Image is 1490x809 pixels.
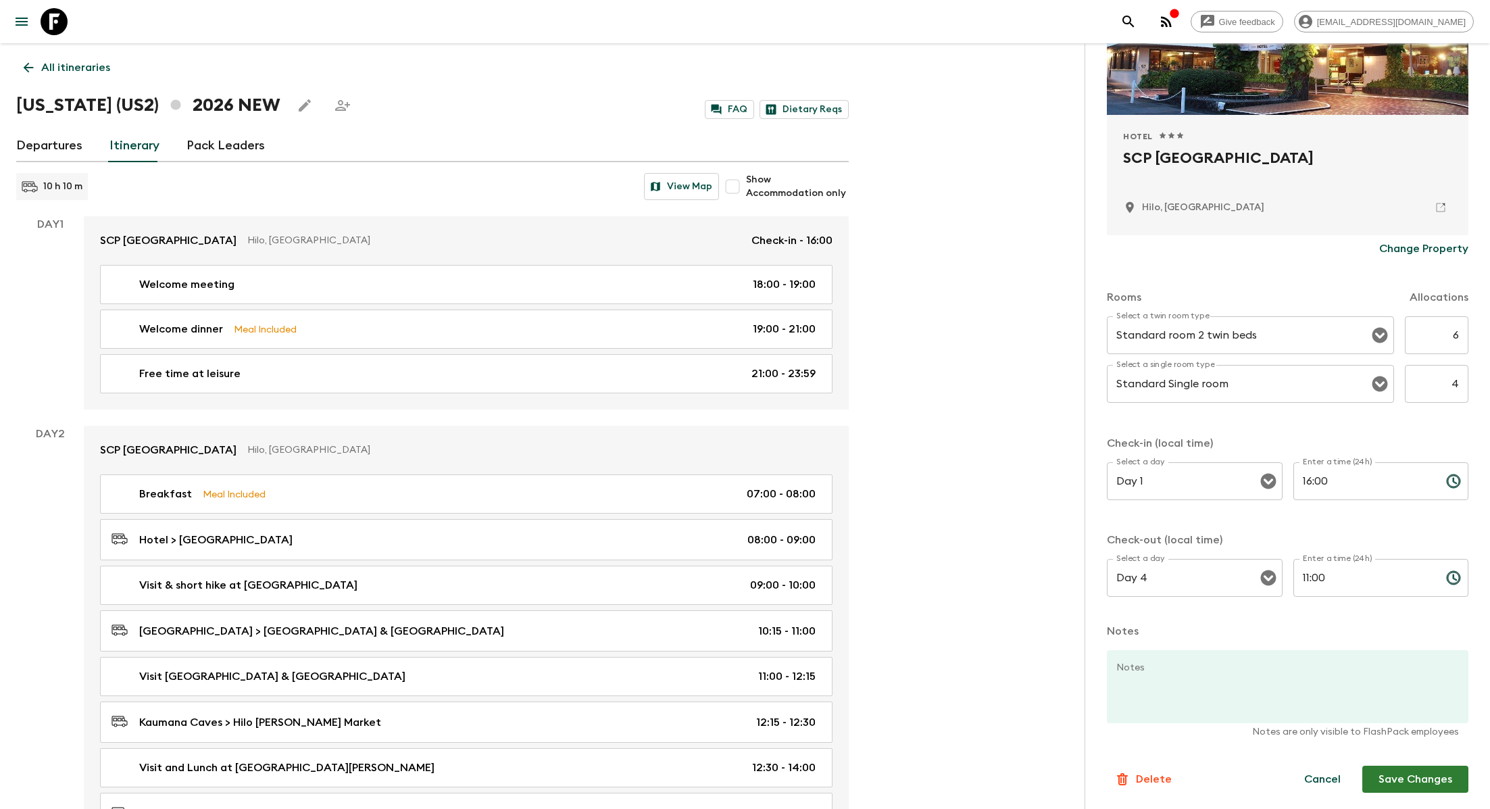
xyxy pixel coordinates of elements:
p: Meal Included [234,322,297,337]
a: Kaumana Caves > Hilo [PERSON_NAME] Market12:15 - 12:30 [100,702,833,743]
button: Choose time, selected time is 4:00 PM [1440,468,1467,495]
p: SCP [GEOGRAPHIC_DATA] [100,232,237,249]
a: Give feedback [1191,11,1283,32]
label: Select a twin room type [1116,310,1210,322]
p: 11:00 - 12:15 [758,668,816,685]
span: Give feedback [1212,17,1283,27]
p: Notes are only visible to FlashPack employees [1116,725,1459,739]
p: Day 2 [16,426,84,442]
p: 21:00 - 23:59 [751,366,816,382]
p: 08:00 - 09:00 [747,532,816,548]
input: hh:mm [1293,462,1435,500]
button: View Map [644,173,719,200]
p: Delete [1136,771,1172,787]
p: Kaumana Caves > Hilo [PERSON_NAME] Market [139,714,381,731]
button: Open [1370,326,1389,345]
span: Show Accommodation only [746,173,849,200]
a: Welcome dinnerMeal Included19:00 - 21:00 [100,310,833,349]
p: Welcome dinner [139,321,223,337]
a: Free time at leisure21:00 - 23:59 [100,354,833,393]
p: Check-out (local time) [1107,532,1468,548]
p: 18:00 - 19:00 [753,276,816,293]
p: Free time at leisure [139,366,241,382]
p: Change Property [1379,241,1468,257]
label: Select a single room type [1116,359,1215,370]
a: Welcome meeting18:00 - 19:00 [100,265,833,304]
a: Pack Leaders [187,130,265,162]
p: Notes [1107,623,1468,639]
p: Day 1 [16,216,84,232]
p: Visit [GEOGRAPHIC_DATA] & [GEOGRAPHIC_DATA] [139,668,405,685]
label: Enter a time (24h) [1303,456,1372,468]
span: Share this itinerary [329,92,356,119]
button: Delete [1107,766,1179,793]
a: SCP [GEOGRAPHIC_DATA]Hilo, [GEOGRAPHIC_DATA]Check-in - 16:00 [84,216,849,265]
button: menu [8,8,35,35]
p: Visit & short hike at [GEOGRAPHIC_DATA] [139,577,357,593]
p: Hilo, United States of America [1142,201,1264,214]
p: Hotel > [GEOGRAPHIC_DATA] [139,532,293,548]
a: Hotel > [GEOGRAPHIC_DATA]08:00 - 09:00 [100,519,833,560]
a: All itineraries [16,54,118,81]
button: Open [1370,374,1389,393]
a: Dietary Reqs [760,100,849,119]
h1: [US_STATE] (US2) 2026 NEW [16,92,280,119]
p: Hilo, [GEOGRAPHIC_DATA] [247,443,822,457]
p: Hilo, [GEOGRAPHIC_DATA] [247,234,741,247]
button: search adventures [1115,8,1142,35]
p: Allocations [1410,289,1468,305]
p: Check-in - 16:00 [751,232,833,249]
p: [GEOGRAPHIC_DATA] > [GEOGRAPHIC_DATA] & [GEOGRAPHIC_DATA] [139,623,504,639]
a: BreakfastMeal Included07:00 - 08:00 [100,474,833,514]
button: Open [1259,472,1278,491]
p: Breakfast [139,486,192,502]
p: 07:00 - 08:00 [747,486,816,502]
button: Save Changes [1362,766,1468,793]
p: 09:00 - 10:00 [750,577,816,593]
p: Welcome meeting [139,276,234,293]
p: 19:00 - 21:00 [753,321,816,337]
h2: SCP [GEOGRAPHIC_DATA] [1123,147,1452,191]
p: 10 h 10 m [43,180,82,193]
label: Enter a time (24h) [1303,553,1372,564]
span: Hotel [1123,131,1153,142]
button: Open [1259,568,1278,587]
a: [GEOGRAPHIC_DATA] > [GEOGRAPHIC_DATA] & [GEOGRAPHIC_DATA]10:15 - 11:00 [100,610,833,652]
p: Visit and Lunch at [GEOGRAPHIC_DATA][PERSON_NAME] [139,760,434,776]
span: [EMAIL_ADDRESS][DOMAIN_NAME] [1310,17,1473,27]
p: 12:30 - 14:00 [752,760,816,776]
a: Visit and Lunch at [GEOGRAPHIC_DATA][PERSON_NAME]12:30 - 14:00 [100,748,833,787]
a: Visit & short hike at [GEOGRAPHIC_DATA]09:00 - 10:00 [100,566,833,605]
button: Edit this itinerary [291,92,318,119]
a: Visit [GEOGRAPHIC_DATA] & [GEOGRAPHIC_DATA]11:00 - 12:15 [100,657,833,696]
p: All itineraries [41,59,110,76]
a: FAQ [705,100,754,119]
p: Meal Included [203,487,266,501]
label: Select a day [1116,553,1164,564]
button: Cancel [1288,766,1357,793]
p: Check-in (local time) [1107,435,1468,451]
p: 12:15 - 12:30 [756,714,816,731]
p: SCP [GEOGRAPHIC_DATA] [100,442,237,458]
input: hh:mm [1293,559,1435,597]
a: Itinerary [109,130,159,162]
p: 10:15 - 11:00 [758,623,816,639]
button: Choose time, selected time is 11:00 AM [1440,564,1467,591]
a: Departures [16,130,82,162]
p: Rooms [1107,289,1141,305]
a: SCP [GEOGRAPHIC_DATA]Hilo, [GEOGRAPHIC_DATA] [84,426,849,474]
label: Select a day [1116,456,1164,468]
button: Change Property [1379,235,1468,262]
div: [EMAIL_ADDRESS][DOMAIN_NAME] [1294,11,1474,32]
